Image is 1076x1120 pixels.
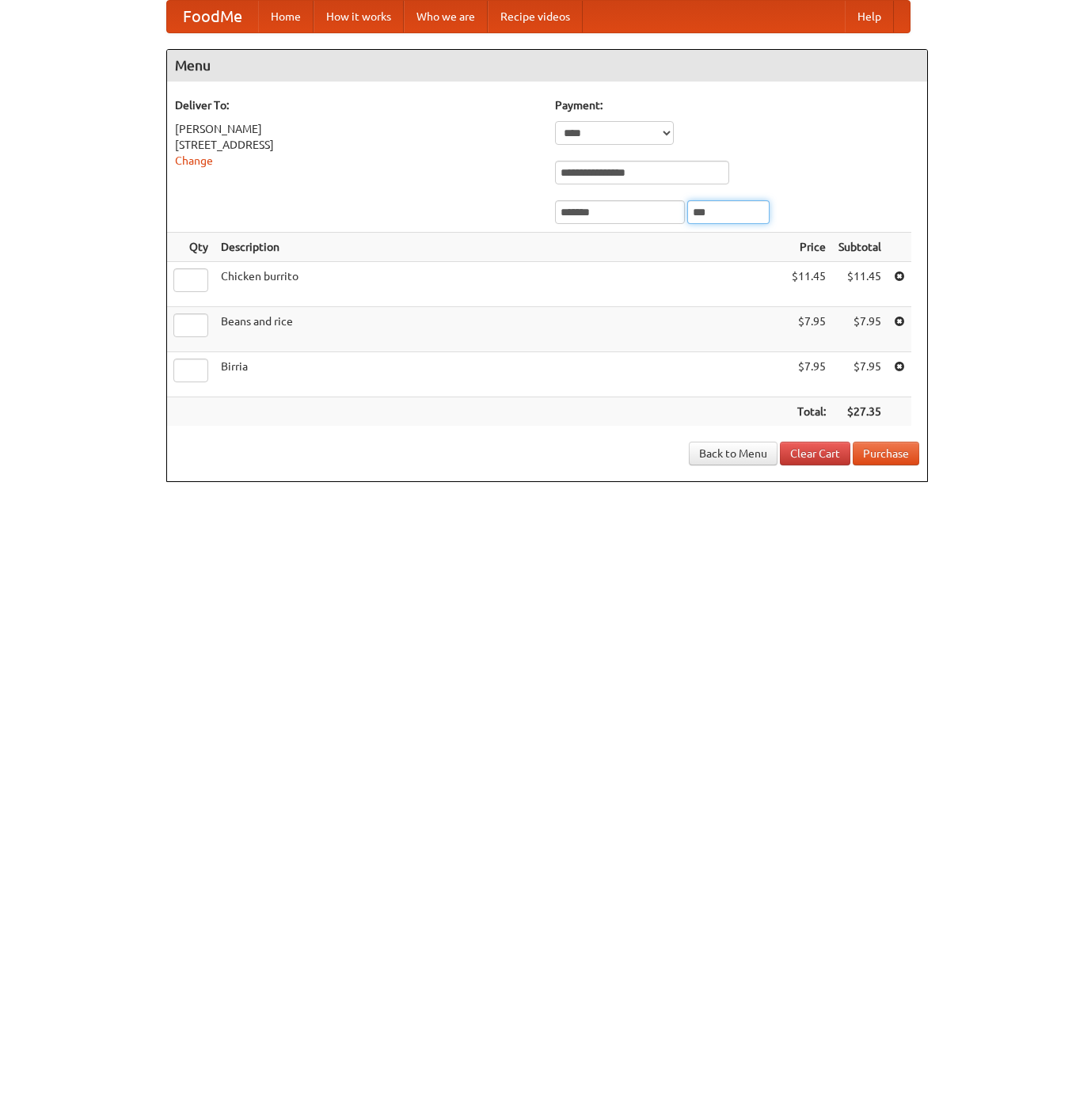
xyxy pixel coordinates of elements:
a: Home [258,1,314,32]
a: Recipe videos [488,1,583,32]
th: Description [215,233,785,262]
th: $27.35 [832,397,888,427]
td: Chicken burrito [215,262,785,307]
a: How it works [314,1,404,32]
td: $11.45 [785,262,832,307]
a: Change [175,154,213,167]
th: Total: [785,397,832,427]
a: Clear Cart [780,442,850,465]
td: $7.95 [785,307,832,352]
a: Who we are [404,1,488,32]
td: Beans and rice [215,307,785,352]
th: Price [785,233,832,262]
button: Purchase [853,442,919,465]
a: Back to Menu [689,442,778,465]
td: $7.95 [832,307,888,352]
h4: Menu [167,50,927,82]
td: $11.45 [832,262,888,307]
td: $7.95 [832,352,888,397]
td: Birria [215,352,785,397]
h5: Deliver To: [175,97,539,113]
div: [PERSON_NAME] [175,121,539,137]
a: Help [845,1,894,32]
th: Subtotal [832,233,888,262]
a: FoodMe [167,1,258,32]
div: [STREET_ADDRESS] [175,137,539,153]
td: $7.95 [785,352,832,397]
h5: Payment: [555,97,919,113]
th: Qty [167,233,215,262]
